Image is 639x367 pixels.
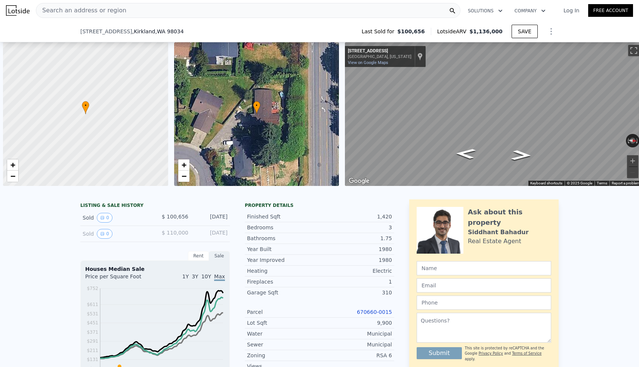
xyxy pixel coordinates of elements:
div: Municipal [319,341,392,348]
tspan: $531 [87,311,98,316]
span: 1Y [182,273,189,279]
div: 1.75 [319,235,392,242]
tspan: $451 [87,320,98,325]
div: • [253,101,260,114]
div: Water [247,330,319,337]
tspan: $752 [87,286,98,291]
button: SAVE [512,25,538,38]
span: Max [214,273,225,281]
span: [STREET_ADDRESS] [80,28,132,35]
a: Open this area in Google Maps (opens a new window) [347,176,371,186]
span: $ 110,000 [162,230,188,236]
img: Google [347,176,371,186]
div: 1980 [319,256,392,264]
span: , WA 98034 [155,28,183,34]
span: , Kirkland [132,28,184,35]
a: Log In [555,7,588,14]
div: [DATE] [194,229,228,239]
a: 670660-0015 [357,309,392,315]
span: − [181,171,186,181]
div: Year Improved [247,256,319,264]
img: Lotside [6,5,30,16]
div: RSA 6 [319,352,392,359]
div: Finished Sqft [247,213,319,220]
path: Go South, 124th Ave NE [447,146,484,161]
div: Garage Sqft [247,289,319,296]
span: $1,136,000 [469,28,503,34]
div: Electric [319,267,392,275]
div: Sale [209,251,230,261]
div: [GEOGRAPHIC_DATA], [US_STATE] [348,54,411,59]
a: Show location on map [417,52,423,61]
a: View on Google Maps [348,60,388,65]
div: Bedrooms [247,224,319,231]
button: Rotate counterclockwise [626,134,630,147]
div: 1,420 [319,213,392,220]
div: Sewer [247,341,319,348]
div: Real Estate Agent [468,237,521,246]
div: Rent [188,251,209,261]
span: + [10,160,15,169]
span: $ 100,656 [162,214,188,220]
tspan: $211 [87,348,98,353]
button: Company [509,4,552,18]
span: Search an address or region [36,6,126,15]
span: − [10,171,15,181]
span: • [253,102,260,109]
button: Show Options [544,24,559,39]
button: Zoom out [627,167,638,178]
span: 3Y [192,273,198,279]
div: Houses Median Sale [85,265,225,273]
div: Sold [83,213,149,223]
path: Go North, 124th Ave NE [503,148,540,163]
span: © 2025 Google [567,181,592,185]
div: Municipal [319,330,392,337]
button: Keyboard shortcuts [530,181,562,186]
span: + [181,160,186,169]
span: 10Y [201,273,211,279]
div: • [82,101,89,114]
span: Lotside ARV [437,28,469,35]
div: 310 [319,289,392,296]
div: Heating [247,267,319,275]
div: Lot Sqft [247,319,319,327]
button: View historical data [97,229,112,239]
div: Fireplaces [247,278,319,285]
a: Zoom in [7,159,18,171]
div: Property details [245,202,394,208]
a: Privacy Policy [479,351,503,355]
a: Zoom out [7,171,18,182]
div: [STREET_ADDRESS] [348,48,411,54]
a: Zoom in [178,159,189,171]
span: $100,656 [397,28,425,35]
div: Ask about this property [468,207,551,228]
button: View historical data [97,213,112,223]
a: Zoom out [178,171,189,182]
input: Name [417,261,551,275]
input: Phone [417,296,551,310]
div: Price per Square Foot [85,273,155,285]
div: This site is protected by reCAPTCHA and the Google and apply. [465,346,551,362]
span: • [82,102,89,109]
div: [DATE] [194,213,228,223]
div: Bathrooms [247,235,319,242]
a: Terms of Service [512,351,541,355]
div: Sold [83,229,149,239]
button: Submit [417,347,462,359]
div: Year Built [247,245,319,253]
span: Last Sold for [362,28,398,35]
div: 1980 [319,245,392,253]
div: 1 [319,278,392,285]
tspan: $611 [87,302,98,307]
div: LISTING & SALE HISTORY [80,202,230,210]
button: Solutions [462,4,509,18]
tspan: $131 [87,357,98,362]
tspan: $291 [87,339,98,344]
a: Free Account [588,4,633,17]
div: 9,900 [319,319,392,327]
input: Email [417,278,551,293]
div: Siddhant Bahadur [468,228,529,237]
tspan: $371 [87,330,98,335]
div: Parcel [247,308,319,316]
button: Zoom in [627,155,638,166]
